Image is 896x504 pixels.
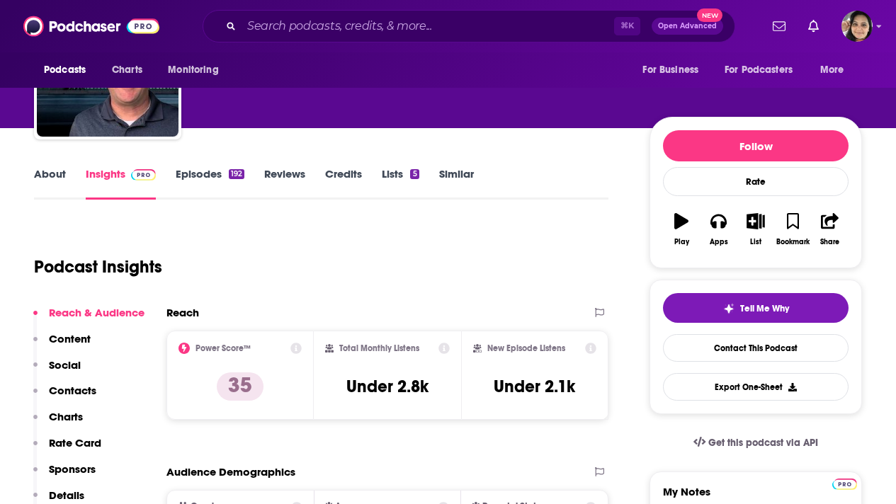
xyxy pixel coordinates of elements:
[346,376,429,397] h3: Under 2.8k
[264,167,305,200] a: Reviews
[737,204,774,255] button: List
[382,167,419,200] a: Lists5
[166,465,295,479] h2: Audience Demographics
[195,343,251,353] h2: Power Score™
[487,343,565,353] h2: New Episode Listens
[750,238,761,246] div: List
[33,306,144,332] button: Reach & Audience
[49,436,101,449] p: Rate Card
[103,57,151,84] a: Charts
[86,167,156,200] a: InsightsPodchaser Pro
[663,334,849,362] a: Contact This Podcast
[658,23,717,30] span: Open Advanced
[49,488,84,502] p: Details
[49,358,81,372] p: Social
[841,11,873,42] img: User Profile
[715,57,813,84] button: open menu
[203,10,735,42] div: Search podcasts, credits, & more...
[33,384,96,410] button: Contacts
[803,14,824,38] a: Show notifications dropdown
[23,13,159,40] img: Podchaser - Follow, Share and Rate Podcasts
[410,169,419,179] div: 5
[767,14,791,38] a: Show notifications dropdown
[832,476,857,490] a: Pro website
[820,60,844,80] span: More
[776,238,810,246] div: Bookmark
[663,167,849,196] div: Rate
[663,204,700,255] button: Play
[710,238,728,246] div: Apps
[820,238,839,246] div: Share
[642,60,698,80] span: For Business
[494,376,575,397] h3: Under 2.1k
[723,303,735,314] img: tell me why sparkle
[242,15,614,38] input: Search podcasts, credits, & more...
[633,57,716,84] button: open menu
[49,384,96,397] p: Contacts
[33,436,101,462] button: Rate Card
[34,57,104,84] button: open menu
[176,167,244,200] a: Episodes192
[112,60,142,80] span: Charts
[663,373,849,401] button: Export One-Sheet
[33,332,91,358] button: Content
[34,167,66,200] a: About
[49,462,96,476] p: Sponsors
[33,462,96,488] button: Sponsors
[33,358,81,384] button: Social
[217,372,263,401] p: 35
[158,57,237,84] button: open menu
[812,204,849,255] button: Share
[49,306,144,319] p: Reach & Audience
[697,8,722,22] span: New
[700,204,737,255] button: Apps
[663,130,849,161] button: Follow
[325,167,362,200] a: Credits
[131,169,156,181] img: Podchaser Pro
[166,306,199,319] h2: Reach
[674,238,689,246] div: Play
[49,410,83,423] p: Charts
[168,60,218,80] span: Monitoring
[841,11,873,42] span: Logged in as shelbyjanner
[810,57,862,84] button: open menu
[614,17,640,35] span: ⌘ K
[652,18,723,35] button: Open AdvancedNew
[740,303,789,314] span: Tell Me Why
[774,204,811,255] button: Bookmark
[841,11,873,42] button: Show profile menu
[44,60,86,80] span: Podcasts
[682,425,829,460] a: Get this podcast via API
[708,437,818,449] span: Get this podcast via API
[229,169,244,179] div: 192
[34,256,162,277] h1: Podcast Insights
[832,479,857,490] img: Podchaser Pro
[663,293,849,323] button: tell me why sparkleTell Me Why
[49,332,91,345] p: Content
[439,167,474,200] a: Similar
[33,410,83,436] button: Charts
[339,343,419,353] h2: Total Monthly Listens
[725,60,793,80] span: For Podcasters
